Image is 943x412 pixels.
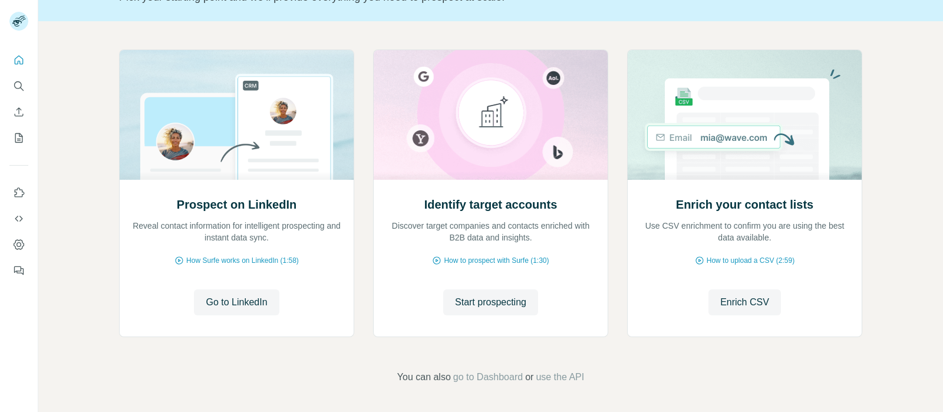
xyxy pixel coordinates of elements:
span: Go to LinkedIn [206,295,267,309]
button: Enrich CSV [9,101,28,123]
button: Dashboard [9,234,28,255]
p: Discover target companies and contacts enriched with B2B data and insights. [385,220,596,243]
button: My lists [9,127,28,149]
span: or [525,370,533,384]
p: Reveal contact information for intelligent prospecting and instant data sync. [131,220,342,243]
span: You can also [397,370,451,384]
button: Start prospecting [443,289,538,315]
img: Identify target accounts [373,50,608,180]
button: Use Surfe on LinkedIn [9,182,28,203]
span: How to prospect with Surfe (1:30) [444,255,549,266]
h2: Prospect on LinkedIn [177,196,296,213]
img: Prospect on LinkedIn [119,50,354,180]
button: use the API [536,370,584,384]
span: Start prospecting [455,295,526,309]
button: Search [9,75,28,97]
span: How Surfe works on LinkedIn (1:58) [186,255,299,266]
button: Use Surfe API [9,208,28,229]
button: Quick start [9,50,28,71]
span: Enrich CSV [720,295,769,309]
span: How to upload a CSV (2:59) [707,255,794,266]
button: go to Dashboard [453,370,523,384]
p: Use CSV enrichment to confirm you are using the best data available. [639,220,850,243]
img: Enrich your contact lists [627,50,862,180]
button: Go to LinkedIn [194,289,279,315]
button: Feedback [9,260,28,281]
button: Enrich CSV [708,289,781,315]
h2: Identify target accounts [424,196,558,213]
h2: Enrich your contact lists [676,196,813,213]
